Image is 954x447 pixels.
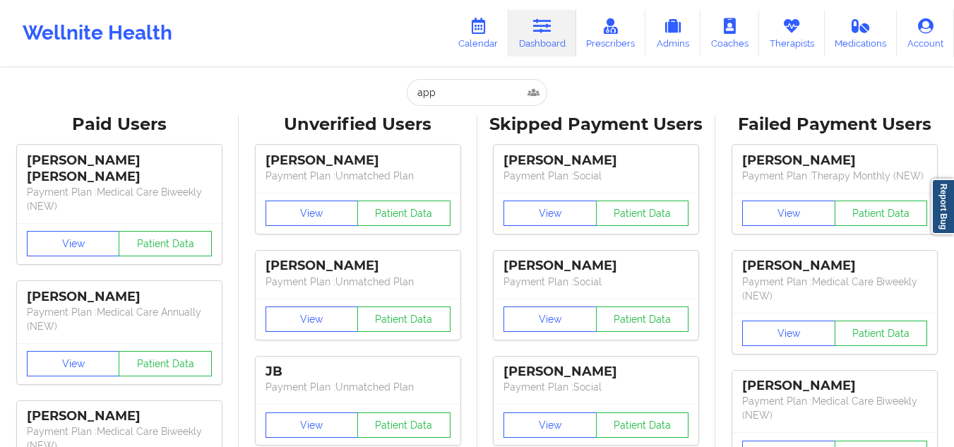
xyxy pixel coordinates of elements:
button: View [266,201,359,226]
button: View [503,201,597,226]
button: Patient Data [357,412,451,438]
div: [PERSON_NAME] [742,378,927,394]
p: Payment Plan : Unmatched Plan [266,275,451,289]
div: Unverified Users [249,114,467,136]
button: View [27,351,120,376]
p: Payment Plan : Medical Care Biweekly (NEW) [742,394,927,422]
p: Payment Plan : Social [503,380,688,394]
p: Payment Plan : Medical Care Biweekly (NEW) [742,275,927,303]
p: Payment Plan : Therapy Monthly (NEW) [742,169,927,183]
a: Medications [825,10,898,56]
button: Patient Data [596,412,689,438]
div: JB [266,364,451,380]
div: [PERSON_NAME] [PERSON_NAME] [27,153,212,185]
div: Failed Payment Users [725,114,944,136]
p: Payment Plan : Medical Care Annually (NEW) [27,305,212,333]
button: Patient Data [596,306,689,332]
div: [PERSON_NAME] [503,153,688,169]
button: View [503,412,597,438]
button: View [742,321,835,346]
button: Patient Data [119,231,212,256]
div: [PERSON_NAME] [27,289,212,305]
div: Skipped Payment Users [487,114,706,136]
a: Calendar [448,10,508,56]
p: Payment Plan : Social [503,169,688,183]
div: [PERSON_NAME] [266,153,451,169]
button: View [266,412,359,438]
div: [PERSON_NAME] [503,364,688,380]
button: View [266,306,359,332]
p: Payment Plan : Unmatched Plan [266,380,451,394]
button: View [742,201,835,226]
a: Coaches [700,10,759,56]
p: Payment Plan : Social [503,275,688,289]
button: Patient Data [357,201,451,226]
div: [PERSON_NAME] [503,258,688,274]
div: [PERSON_NAME] [266,258,451,274]
button: Patient Data [357,306,451,332]
div: Paid Users [10,114,229,136]
button: Patient Data [835,201,928,226]
button: View [27,231,120,256]
a: Report Bug [931,179,954,234]
div: [PERSON_NAME] [742,153,927,169]
button: Patient Data [119,351,212,376]
button: Patient Data [596,201,689,226]
p: Payment Plan : Medical Care Biweekly (NEW) [27,185,212,213]
p: Payment Plan : Unmatched Plan [266,169,451,183]
div: [PERSON_NAME] [27,408,212,424]
a: Prescribers [576,10,646,56]
a: Therapists [759,10,825,56]
div: [PERSON_NAME] [742,258,927,274]
a: Dashboard [508,10,576,56]
button: Patient Data [835,321,928,346]
button: View [503,306,597,332]
a: Admins [645,10,700,56]
a: Account [897,10,954,56]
